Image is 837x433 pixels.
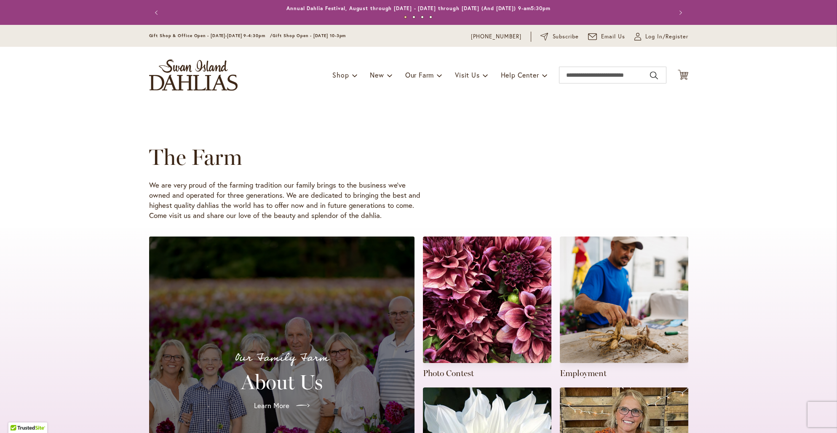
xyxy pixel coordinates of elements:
[286,5,551,11] a: Annual Dahlia Festival, August through [DATE] - [DATE] through [DATE] (And [DATE]) 9-am5:30pm
[159,370,404,394] h2: About Us
[501,70,539,79] span: Help Center
[412,16,415,19] button: 2 of 4
[149,145,664,170] h1: The Farm
[634,32,688,41] a: Log In/Register
[588,32,625,41] a: Email Us
[254,401,289,411] span: Learn More
[149,59,238,91] a: store logo
[405,70,434,79] span: Our Farm
[421,16,424,19] button: 3 of 4
[471,32,522,41] a: [PHONE_NUMBER]
[455,70,479,79] span: Visit Us
[149,4,166,21] button: Previous
[159,349,404,367] p: Our Family Farm
[671,4,688,21] button: Next
[273,33,346,38] span: Gift Shop Open - [DATE] 10-3pm
[429,16,432,19] button: 4 of 4
[553,32,579,41] span: Subscribe
[149,180,423,221] p: We are very proud of the farming tradition our family brings to the business we’ve owned and oper...
[247,394,316,417] a: Learn More
[540,32,579,41] a: Subscribe
[332,70,349,79] span: Shop
[149,33,273,38] span: Gift Shop & Office Open - [DATE]-[DATE] 9-4:30pm /
[370,70,384,79] span: New
[404,16,407,19] button: 1 of 4
[601,32,625,41] span: Email Us
[645,32,688,41] span: Log In/Register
